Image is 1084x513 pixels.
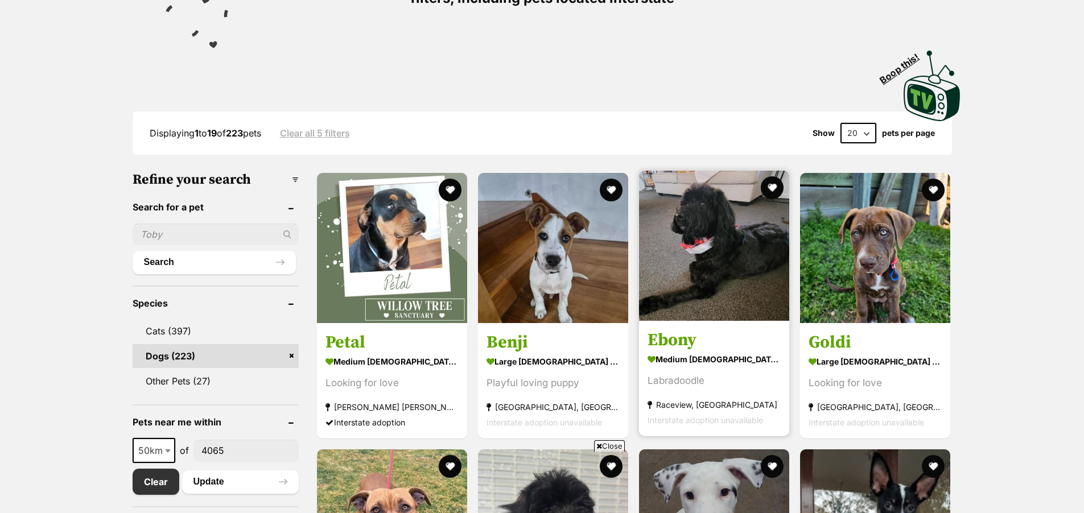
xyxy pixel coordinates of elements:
strong: Raceview, [GEOGRAPHIC_DATA] [648,397,781,412]
strong: large [DEMOGRAPHIC_DATA] Dog [809,353,942,370]
div: Looking for love [809,375,942,391]
a: Goldi large [DEMOGRAPHIC_DATA] Dog Looking for love [GEOGRAPHIC_DATA], [GEOGRAPHIC_DATA] Intersta... [800,323,950,438]
strong: medium [DEMOGRAPHIC_DATA] Dog [325,353,459,370]
div: Interstate adoption [325,415,459,430]
img: Ebony - Poodle Dog [639,171,789,321]
div: Playful loving puppy [487,375,620,391]
button: Search [133,251,296,274]
span: 50km [134,442,174,458]
strong: large [DEMOGRAPHIC_DATA] Dog [487,353,620,370]
a: Clear all 5 filters [280,128,350,138]
a: Boop this! [904,40,961,123]
h3: Petal [325,332,459,353]
a: Cats (397) [133,319,299,343]
img: Petal - Australian Kelpie Dog [317,173,467,323]
h3: Goldi [809,332,942,353]
h3: Ebony [648,329,781,351]
a: Other Pets (27) [133,369,299,393]
a: Dogs (223) [133,344,299,368]
header: Species [133,298,299,308]
span: 50km [133,438,175,463]
span: Show [813,129,835,138]
span: Interstate adoption unavailable [648,415,763,425]
div: Looking for love [325,375,459,391]
div: Labradoodle [648,373,781,388]
button: favourite [922,179,945,201]
strong: 223 [226,127,243,139]
input: Toby [133,224,299,245]
span: Boop this! [877,44,930,85]
a: Benji large [DEMOGRAPHIC_DATA] Dog Playful loving puppy [GEOGRAPHIC_DATA], [GEOGRAPHIC_DATA] Inte... [478,323,628,438]
strong: 1 [195,127,199,139]
button: favourite [761,176,784,199]
img: Goldi - Irish Wolfhound x Mastiff Dog [800,173,950,323]
span: Interstate adoption unavailable [809,417,924,427]
a: Petal medium [DEMOGRAPHIC_DATA] Dog Looking for love [PERSON_NAME] [PERSON_NAME], [GEOGRAPHIC_DAT... [317,323,467,438]
strong: [GEOGRAPHIC_DATA], [GEOGRAPHIC_DATA] [487,399,620,415]
button: favourite [439,179,461,201]
label: pets per page [882,129,935,138]
a: Ebony medium [DEMOGRAPHIC_DATA] Dog Labradoodle Raceview, [GEOGRAPHIC_DATA] Interstate adoption u... [639,321,789,436]
input: postcode [193,440,299,461]
strong: 19 [207,127,217,139]
button: Update [182,470,299,493]
img: PetRescue TV logo [904,51,961,121]
span: Close [594,440,625,452]
span: Displaying to of pets [150,127,261,139]
h3: Refine your search [133,172,299,188]
h3: Benji [487,332,620,353]
span: Interstate adoption unavailable [487,417,602,427]
button: favourite [600,179,623,201]
button: favourite [761,455,784,478]
iframe: Advertisement [335,456,749,507]
strong: medium [DEMOGRAPHIC_DATA] Dog [648,351,781,367]
header: Search for a pet [133,202,299,212]
img: Benji - Australian Kelpie x Bull Arab Dog [478,173,628,323]
button: favourite [922,455,945,478]
a: Clear [133,469,179,495]
strong: [GEOGRAPHIC_DATA], [GEOGRAPHIC_DATA] [809,399,942,415]
header: Pets near me within [133,417,299,427]
span: of [180,444,189,457]
strong: [PERSON_NAME] [PERSON_NAME], [GEOGRAPHIC_DATA] [325,399,459,415]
